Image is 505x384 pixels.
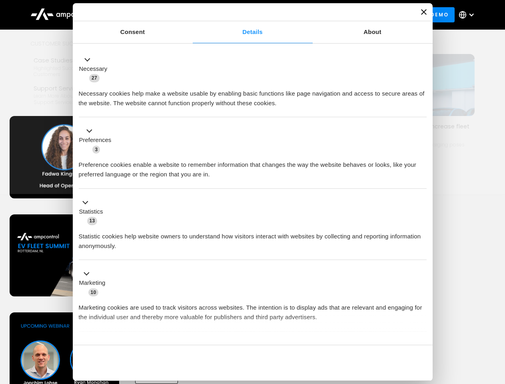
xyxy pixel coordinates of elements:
[73,21,193,43] a: Consent
[313,21,433,43] a: About
[79,126,116,154] button: Preferences (3)
[30,81,130,109] a: Support ServicesLearn more about Ampcontrol’s support services
[89,74,100,82] span: 27
[34,65,126,78] div: Highlighted success stories From Our Customers
[79,83,427,108] div: Necessary cookies help make a website usable by enabling basic functions like page navigation and...
[30,53,130,81] a: Case StudiesHighlighted success stories From Our Customers
[34,93,126,105] div: Learn more about Ampcontrol’s support services
[79,269,110,297] button: Marketing (10)
[311,351,426,374] button: Okay
[34,84,126,93] div: Support Services
[79,55,112,83] button: Necessary (27)
[193,21,313,43] a: Details
[79,136,112,145] label: Preferences
[79,340,144,350] button: Unclassified (2)
[79,198,108,226] button: Statistics (13)
[79,278,106,288] label: Marketing
[79,226,427,251] div: Statistic cookies help website owners to understand how visitors interact with websites by collec...
[34,56,126,65] div: Case Studies
[79,154,427,179] div: Preference cookies enable a website to remember information that changes the way the website beha...
[30,39,130,48] div: Customer success
[79,207,103,216] label: Statistics
[88,288,99,296] span: 10
[421,9,427,15] button: Close banner
[132,342,140,350] span: 2
[79,297,427,322] div: Marketing cookies are used to track visitors across websites. The intention is to display ads tha...
[92,146,100,154] span: 3
[79,64,108,74] label: Necessary
[87,217,98,225] span: 13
